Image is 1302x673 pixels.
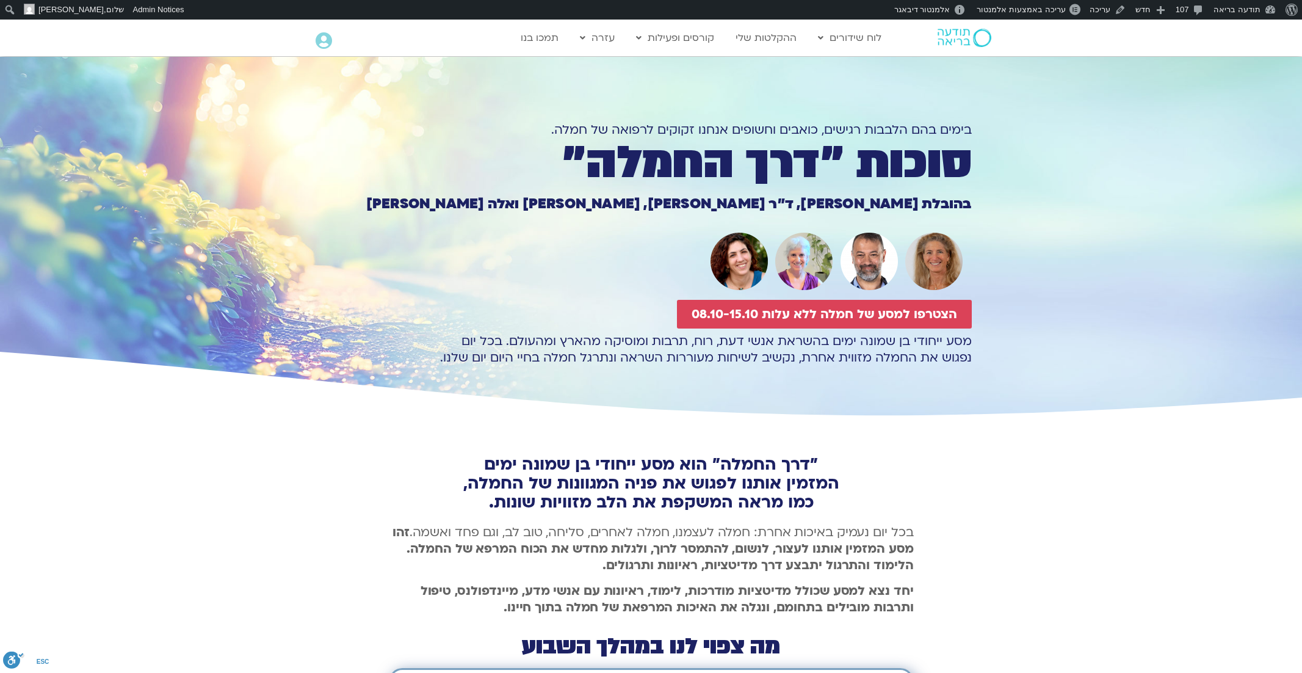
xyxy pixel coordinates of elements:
p: מסע ייחודי בן שמונה ימים בהשראת אנשי דעת, רוח, תרבות ומוסיקה מהארץ ומהעולם. בכל יום נפגוש את החמל... [331,333,972,366]
a: עזרה [574,26,621,49]
a: לוח שידורים [812,26,888,49]
span: עריכה באמצעות אלמנטור [977,5,1065,14]
a: הצטרפו למסע של חמלה ללא עלות 08.10-15.10 [677,300,972,329]
h1: סוכות ״דרך החמלה״ [331,142,972,184]
img: תודעה בריאה [938,29,991,47]
p: בכל יום נעמיק באיכות אחרת: חמלה לעצמנו, חמלה לאחרים, סליחה, טוב לב, וגם פחד ואשמה. [389,524,914,573]
b: יחד נצא למסע שכולל מדיטציות מודרכות, לימוד, ראיונות עם אנשי מדע, מיינדפולנס, טיפול ותרבות מובילים... [421,583,914,616]
a: תמכו בנו [515,26,565,49]
h1: בימים בהם הלבבות רגישים, כואבים וחשופים אנחנו זקוקים לרפואה של חמלה. [331,122,972,138]
h1: בהובלת [PERSON_NAME], ד״ר [PERSON_NAME], [PERSON_NAME] ואלה [PERSON_NAME] [331,197,972,211]
a: ההקלטות שלי [729,26,803,49]
span: הצטרפו למסע של חמלה ללא עלות 08.10-15.10 [692,307,957,321]
h2: "דרך החמלה" הוא מסע ייחודי בן שמונה ימים המזמין אותנו לפגוש את פניה המגוונות של החמלה, כמו מראה ה... [389,455,914,512]
a: קורסים ופעילות [630,26,720,49]
span: [PERSON_NAME] [38,5,104,14]
b: זהו מסע המזמין אותנו לעצור, לנשום, להתמסר לרוך, ולגלות מחדש את הכוח המרפא של החמלה. הלימוד והתרגו... [392,524,914,573]
h2: מה צפוי לנו במהלך השבוע [389,636,914,657]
